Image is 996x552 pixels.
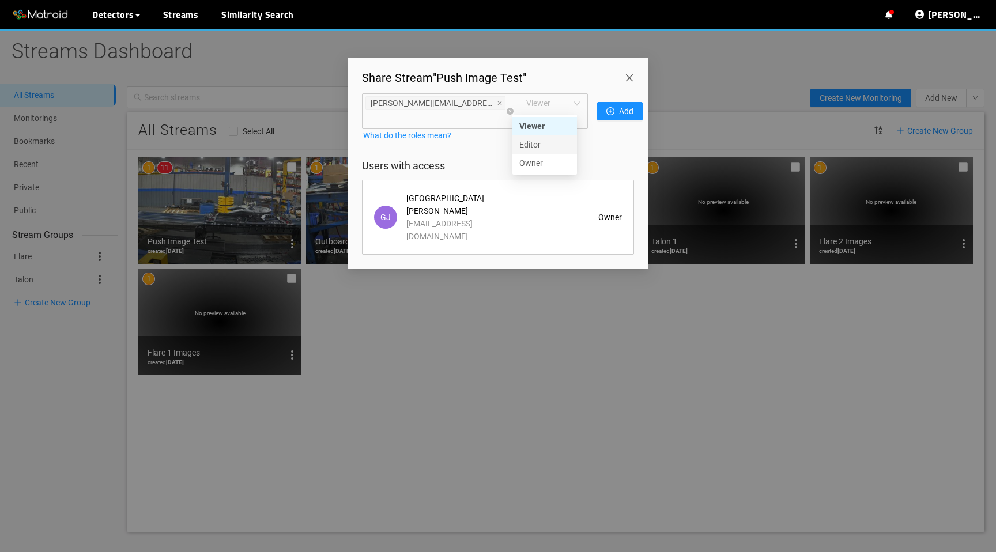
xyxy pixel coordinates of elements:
[619,105,633,118] span: Add
[371,97,495,109] span: [PERSON_NAME][EMAIL_ADDRESS][DOMAIN_NAME]
[598,211,622,224] p: Owner
[362,71,433,85] span: Share Stream
[12,6,69,24] img: Matroid logo
[606,107,614,116] span: plus-circle
[507,108,514,115] span: close-circle
[362,71,526,84] h3: " Push Image Test "
[519,138,570,151] div: Editor
[519,157,570,169] div: Owner
[362,128,452,142] a: What do the roles mean?
[616,58,648,90] button: Close
[512,154,577,172] div: Owner
[406,192,530,217] p: [GEOGRAPHIC_DATA] [PERSON_NAME]
[380,206,391,229] span: G J
[362,160,634,172] h4: Users with access
[597,102,643,120] button: plus-circleAdd
[526,94,580,112] span: Viewer
[406,217,530,243] p: [EMAIL_ADDRESS][DOMAIN_NAME]
[519,120,570,133] div: Viewer
[512,135,577,154] div: Editor
[163,7,199,21] a: Streams
[497,100,503,107] span: close
[221,7,294,21] a: Similarity Search
[92,7,134,21] span: Detectors
[512,117,577,135] div: Viewer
